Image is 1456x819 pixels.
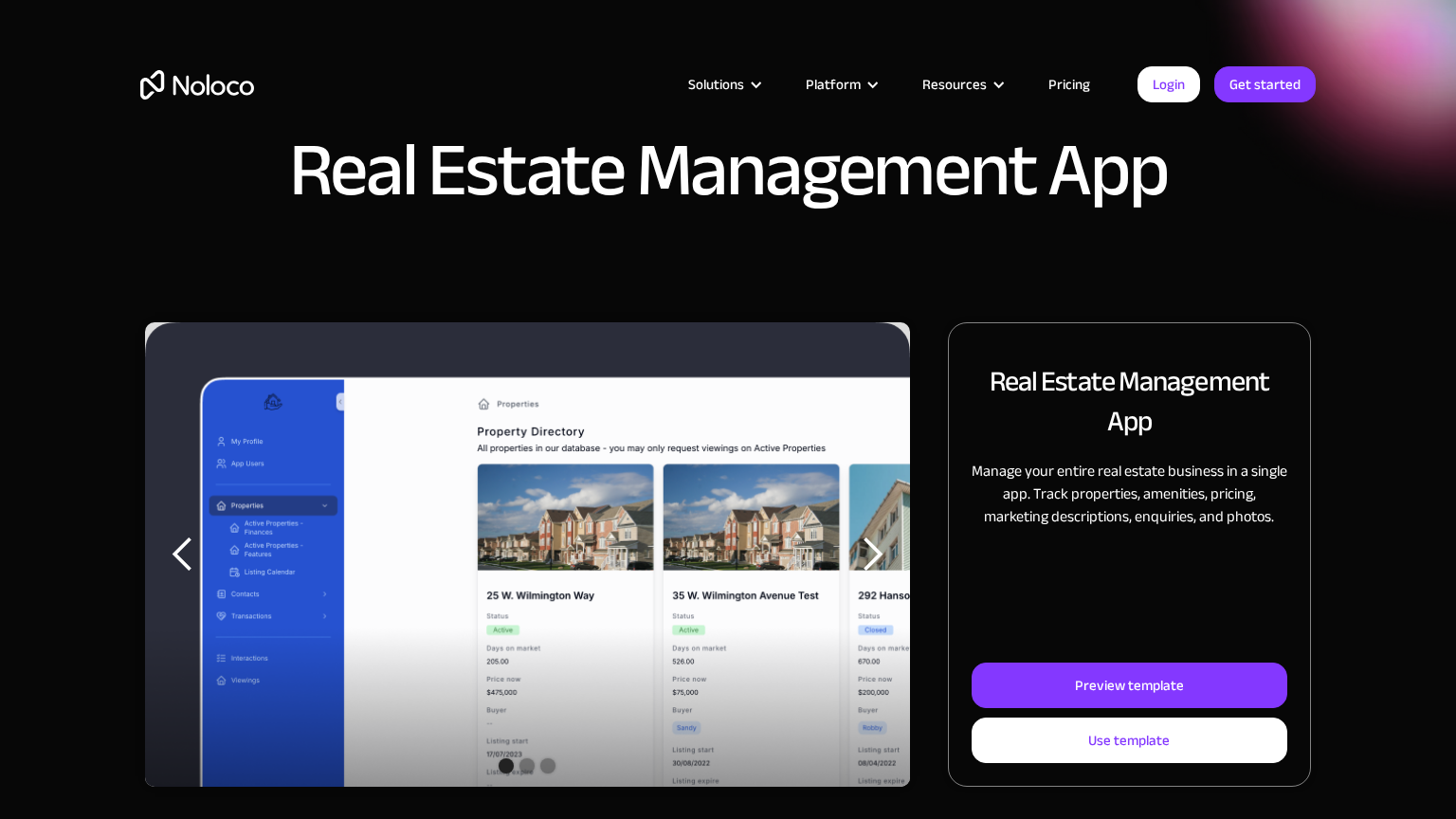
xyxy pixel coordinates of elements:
div: Show slide 2 of 3 [519,758,535,773]
a: home [140,70,254,100]
h1: Real Estate Management App [289,133,1168,209]
div: previous slide [145,322,221,787]
a: Login [1137,66,1200,102]
div: Show slide 3 of 3 [540,758,555,773]
div: Platform [782,72,899,97]
div: Use template [1088,728,1170,753]
div: carousel [145,322,910,787]
div: Resources [922,72,987,97]
div: Preview template [1075,673,1184,698]
div: Platform [806,72,861,97]
div: 1 of 3 [145,322,910,787]
div: Resources [899,72,1025,97]
div: next slide [834,322,910,787]
div: Solutions [664,72,782,97]
a: Get started [1214,66,1316,102]
div: Show slide 1 of 3 [499,758,514,773]
a: Use template [972,718,1287,763]
p: Manage your entire real estate business in a single app. Track properties, amenities, pricing, ma... [972,460,1287,528]
a: Pricing [1025,72,1114,97]
a: Preview template [972,663,1287,708]
h2: Real Estate Management App [972,361,1287,441]
div: Solutions [688,72,744,97]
